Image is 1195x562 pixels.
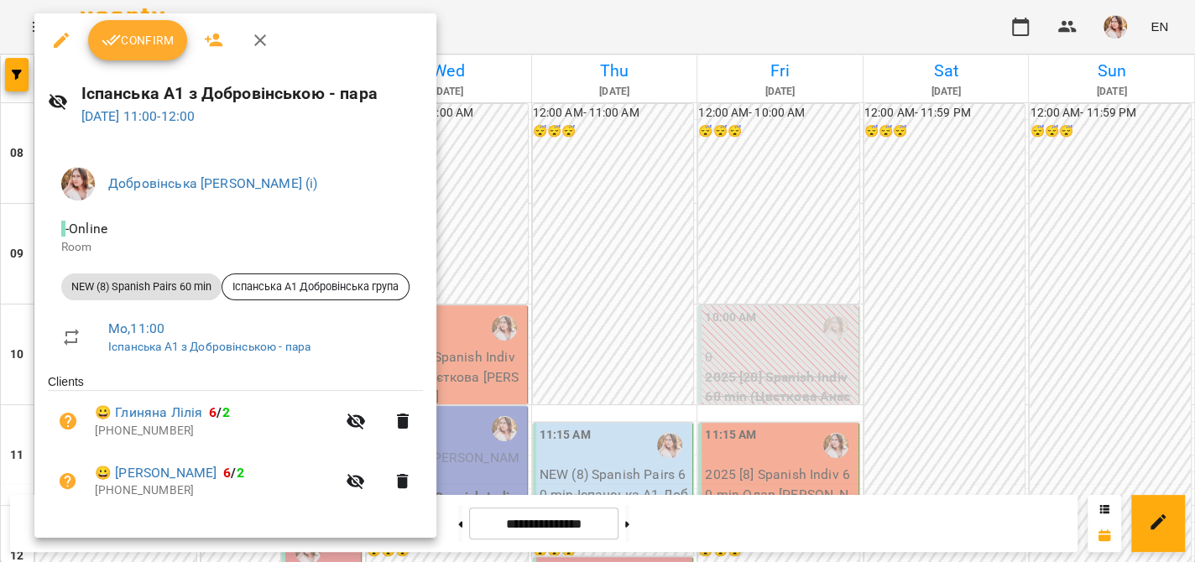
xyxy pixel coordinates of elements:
a: [DATE] 11:00-12:00 [81,108,196,124]
img: cd58824c68fe8f7eba89630c982c9fb7.jpeg [61,167,95,200]
ul: Clients [48,373,423,517]
a: 😀 Глиняна Лілія [95,403,202,423]
button: Unpaid. Bill the attendance? [48,401,88,441]
b: / [223,465,243,481]
a: 😀 [PERSON_NAME] [95,463,217,483]
a: Іспанська А1 з Добровінською - пара [108,340,310,353]
b: / [209,404,229,420]
button: Confirm [88,20,187,60]
span: Іспанська А1 Добровінська група [222,279,409,294]
span: - Online [61,221,111,237]
span: NEW (8) Spanish Pairs 60 min [61,279,222,294]
div: Іспанська А1 Добровінська група [222,273,410,300]
span: 2 [237,465,244,481]
a: Mo , 11:00 [108,320,164,336]
h6: Іспанська А1 з Добровінською - пара [81,81,423,107]
p: [PHONE_NUMBER] [95,482,336,499]
span: 2 [222,404,230,420]
span: 6 [209,404,217,420]
p: Room [61,239,410,256]
a: Добровінська [PERSON_NAME] (і) [108,175,317,191]
span: Confirm [102,30,174,50]
button: Unpaid. Bill the attendance? [48,461,88,502]
p: [PHONE_NUMBER] [95,423,336,440]
span: 6 [223,465,231,481]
